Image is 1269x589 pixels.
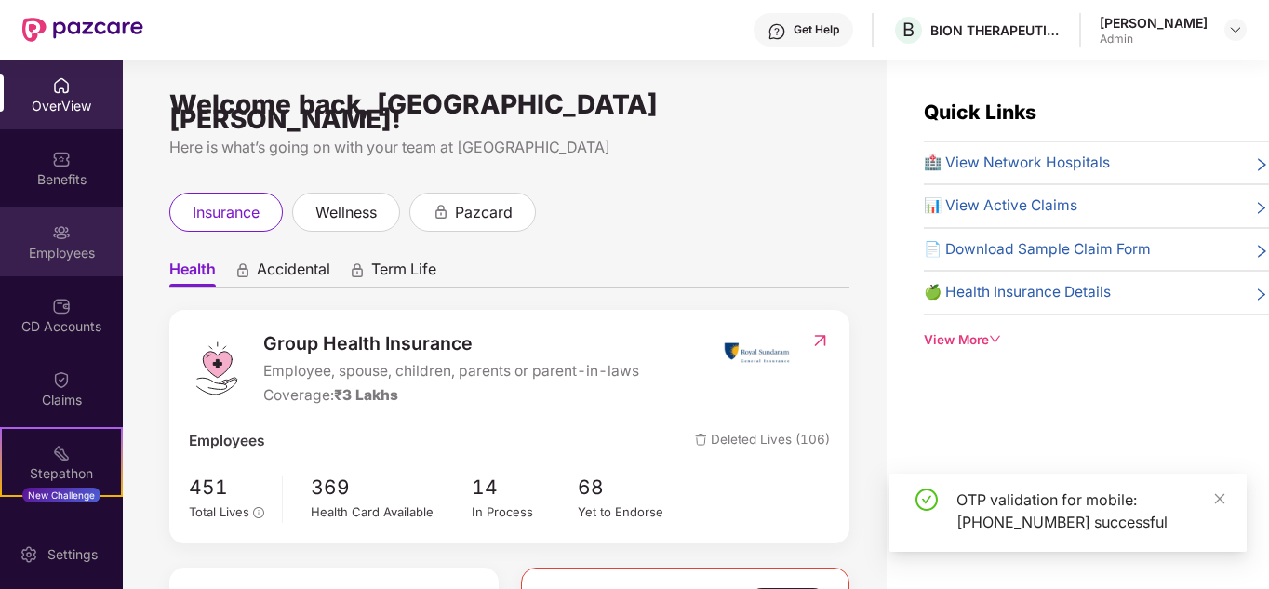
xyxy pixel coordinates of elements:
[22,488,100,502] div: New Challenge
[1254,242,1269,261] span: right
[768,22,786,41] img: svg+xml;base64,PHN2ZyBpZD0iSGVscC0zMngzMiIgeG1sbnM9Imh0dHA6Ly93d3cudzMub3JnLzIwMDAvc3ZnIiB3aWR0aD...
[349,261,366,278] div: animation
[234,261,251,278] div: animation
[311,472,471,502] span: 369
[1254,285,1269,303] span: right
[1100,32,1208,47] div: Admin
[52,150,71,168] img: svg+xml;base64,PHN2ZyBpZD0iQmVuZWZpdHMiIHhtbG5zPSJodHRwOi8vd3d3LnczLm9yZy8yMDAwL3N2ZyIgd2lkdGg9Ij...
[263,384,639,407] div: Coverage:
[722,329,792,376] img: insurerIcon
[794,22,839,37] div: Get Help
[472,502,579,522] div: In Process
[902,19,915,41] span: B
[169,260,216,287] span: Health
[52,76,71,95] img: svg+xml;base64,PHN2ZyBpZD0iSG9tZSIgeG1sbnM9Imh0dHA6Ly93d3cudzMub3JnLzIwMDAvc3ZnIiB3aWR0aD0iMjAiIG...
[52,297,71,315] img: svg+xml;base64,PHN2ZyBpZD0iQ0RfQWNjb3VudHMiIGRhdGEtbmFtZT0iQ0QgQWNjb3VudHMiIHhtbG5zPSJodHRwOi8vd3...
[52,370,71,389] img: svg+xml;base64,PHN2ZyBpZD0iQ2xhaW0iIHhtbG5zPSJodHRwOi8vd3d3LnczLm9yZy8yMDAwL3N2ZyIgd2lkdGg9IjIwIi...
[1254,198,1269,217] span: right
[20,545,38,564] img: svg+xml;base64,PHN2ZyBpZD0iU2V0dGluZy0yMHgyMCIgeG1sbnM9Imh0dHA6Ly93d3cudzMub3JnLzIwMDAvc3ZnIiB3aW...
[1228,22,1243,37] img: svg+xml;base64,PHN2ZyBpZD0iRHJvcGRvd24tMzJ4MzIiIHhtbG5zPSJodHRwOi8vd3d3LnczLm9yZy8yMDAwL3N2ZyIgd2...
[189,504,249,519] span: Total Lives
[371,260,436,287] span: Term Life
[253,507,264,518] span: info-circle
[924,100,1036,124] span: Quick Links
[263,360,639,382] span: Employee, spouse, children, parents or parent-in-laws
[924,194,1077,217] span: 📊 View Active Claims
[1213,492,1226,505] span: close
[315,201,377,224] span: wellness
[924,330,1269,350] div: View More
[193,201,260,224] span: insurance
[915,489,938,511] span: check-circle
[455,201,513,224] span: pazcard
[189,472,269,502] span: 451
[924,152,1110,174] span: 🏥 View Network Hospitals
[189,430,265,452] span: Employees
[189,341,245,396] img: logo
[311,502,471,522] div: Health Card Available
[695,430,830,452] span: Deleted Lives (106)
[924,281,1111,303] span: 🍏 Health Insurance Details
[1100,14,1208,32] div: [PERSON_NAME]
[52,517,71,536] img: svg+xml;base64,PHN2ZyBpZD0iRW5kb3JzZW1lbnRzIiB4bWxucz0iaHR0cDovL3d3dy53My5vcmcvMjAwMC9zdmciIHdpZH...
[22,18,143,42] img: New Pazcare Logo
[810,331,830,350] img: RedirectIcon
[930,21,1061,39] div: BION THERAPEUTICS ([GEOGRAPHIC_DATA]) PRIVATE LIMITED
[52,223,71,242] img: svg+xml;base64,PHN2ZyBpZD0iRW1wbG95ZWVzIiB4bWxucz0iaHR0cDovL3d3dy53My5vcmcvMjAwMC9zdmciIHdpZHRoPS...
[695,434,707,446] img: deleteIcon
[169,136,849,159] div: Here is what’s going on with your team at [GEOGRAPHIC_DATA]
[169,97,849,127] div: Welcome back, [GEOGRAPHIC_DATA][PERSON_NAME]!
[2,464,121,483] div: Stepathon
[956,489,1224,533] div: OTP validation for mobile: [PHONE_NUMBER] successful
[334,386,398,404] span: ₹3 Lakhs
[42,545,103,564] div: Settings
[433,203,449,220] div: animation
[924,238,1151,261] span: 📄 Download Sample Claim Form
[1254,155,1269,174] span: right
[989,333,1002,346] span: down
[578,472,685,502] span: 68
[578,502,685,522] div: Yet to Endorse
[263,329,639,358] span: Group Health Insurance
[257,260,330,287] span: Accidental
[52,444,71,462] img: svg+xml;base64,PHN2ZyB4bWxucz0iaHR0cDovL3d3dy53My5vcmcvMjAwMC9zdmciIHdpZHRoPSIyMSIgaGVpZ2h0PSIyMC...
[472,472,579,502] span: 14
